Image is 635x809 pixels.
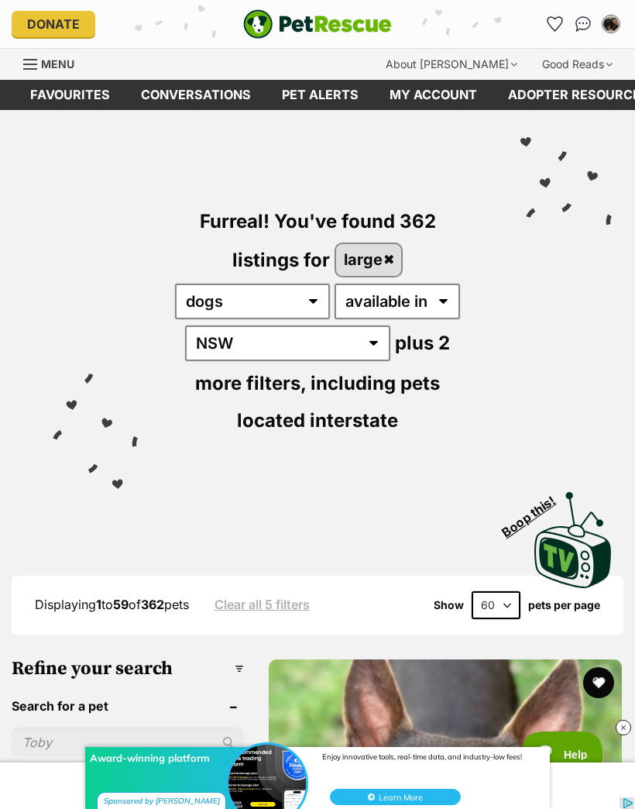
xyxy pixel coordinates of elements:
button: My account [599,12,623,36]
a: Favourites [543,12,568,36]
div: About [PERSON_NAME] [375,49,528,80]
img: logo-e224e6f780fb5917bec1dbf3a21bbac754714ae5b6737aabdf751b685950b380.svg [243,9,392,39]
img: chat-41dd97257d64d25036548639549fe6c8038ab92f7586957e7f3b1b290dea8141.svg [575,16,592,32]
strong: 1 [96,597,101,612]
span: Boop this! [499,484,571,539]
a: large [336,244,401,276]
div: Enjoy innovative tools, real-time data, and industry-low fees! [322,36,530,45]
ul: Account quick links [543,12,623,36]
span: Furreal! You've found 362 listings for [200,210,436,271]
button: Learn More [330,73,461,89]
strong: 59 [113,597,129,612]
img: Michelle Symes profile pic [603,16,619,32]
img: PetRescue TV logo [534,492,612,588]
strong: 362 [141,597,164,612]
a: Boop this! [534,478,612,591]
label: pets per page [528,599,600,611]
a: conversations [125,80,266,110]
button: favourite [583,667,614,698]
div: Sponsored by [PERSON_NAME] [97,76,226,95]
div: Award-winning platform [90,36,219,48]
header: Search for a pet [12,699,244,713]
a: Favourites [15,80,125,110]
a: Menu [23,49,85,77]
span: Menu [41,57,74,71]
img: Award-winning platform [228,29,306,106]
h3: Refine your search [12,658,244,680]
span: plus 2 more filters, [195,332,450,394]
a: Conversations [571,12,596,36]
div: Good Reads [531,49,623,80]
a: My account [374,80,493,110]
a: PetRescue [243,9,392,39]
a: Donate [12,11,95,37]
img: close_rtb.svg [616,720,631,735]
span: Show [434,599,464,611]
a: Pet alerts [266,80,374,110]
span: including pets located interstate [237,372,440,432]
a: Clear all 5 filters [215,597,310,611]
span: Displaying to of pets [35,597,189,612]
